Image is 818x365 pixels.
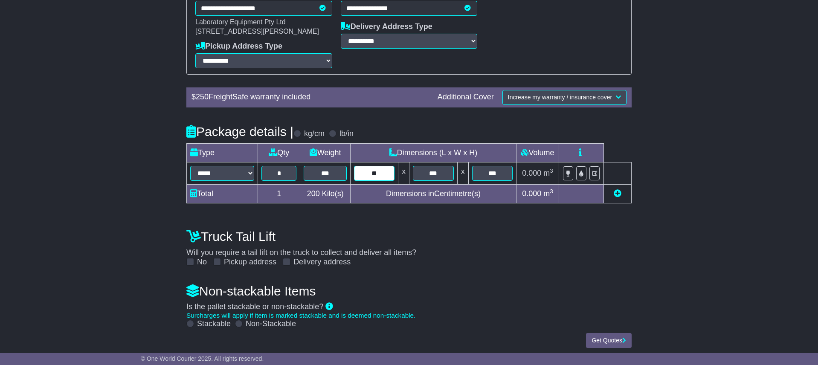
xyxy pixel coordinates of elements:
span: m [543,169,553,177]
td: Qty [258,143,300,162]
td: x [457,162,468,184]
td: 1 [258,184,300,203]
button: Get Quotes [586,333,632,348]
div: Surcharges will apply if item is marked stackable and is deemed non-stackable. [186,312,632,319]
span: Laboratory Equipment Pty Ltd [195,18,286,26]
span: Is the pallet stackable or non-stackable? [186,302,323,311]
label: No [197,258,207,267]
span: 0.000 [522,169,541,177]
label: lb/in [339,129,354,139]
span: 250 [196,93,209,101]
h4: Non-stackable Items [186,284,632,298]
td: Type [187,143,258,162]
td: Total [187,184,258,203]
h4: Package details | [186,125,293,139]
span: Increase my warranty / insurance cover [508,94,612,101]
label: kg/cm [304,129,325,139]
td: Dimensions in Centimetre(s) [351,184,516,203]
label: Pickup Address Type [195,42,282,51]
h4: Truck Tail Lift [186,229,632,243]
span: 200 [307,189,320,198]
td: Kilo(s) [300,184,351,203]
a: Add new item [614,189,621,198]
label: Pickup address [224,258,276,267]
span: © One World Courier 2025. All rights reserved. [141,355,264,362]
td: Weight [300,143,351,162]
td: Volume [516,143,559,162]
label: Delivery address [293,258,351,267]
label: Non-Stackable [246,319,296,329]
span: [STREET_ADDRESS][PERSON_NAME] [195,28,319,35]
div: Additional Cover [433,93,498,102]
sup: 3 [550,188,553,194]
button: Increase my warranty / insurance cover [502,90,627,105]
label: Stackable [197,319,231,329]
td: Dimensions (L x W x H) [351,143,516,162]
div: $ FreightSafe warranty included [187,93,433,102]
div: Will you require a tail lift on the truck to collect and deliver all items? [182,225,636,267]
span: m [543,189,553,198]
sup: 3 [550,168,553,174]
span: 0.000 [522,189,541,198]
label: Delivery Address Type [341,22,432,32]
td: x [398,162,409,184]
